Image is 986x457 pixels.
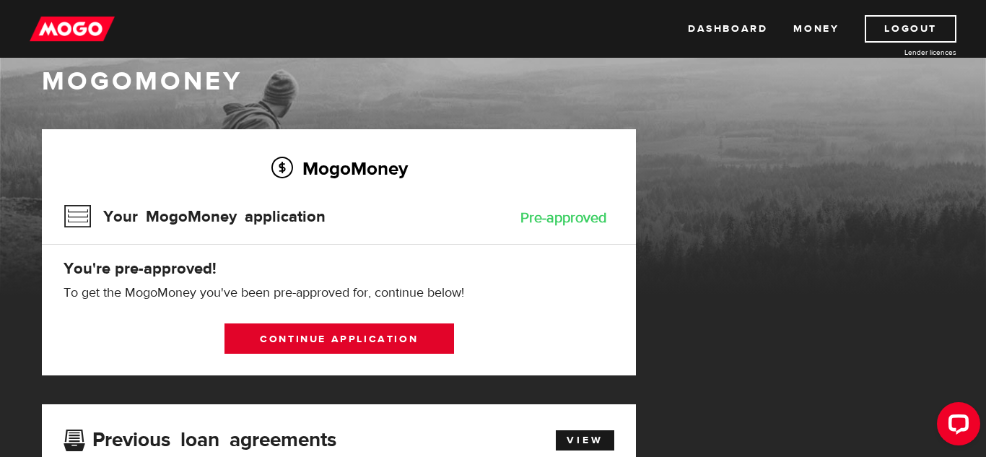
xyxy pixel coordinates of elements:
a: Money [793,15,839,43]
img: mogo_logo-11ee424be714fa7cbb0f0f49df9e16ec.png [30,15,115,43]
h3: Your MogoMoney application [64,198,326,235]
div: Pre-approved [520,211,607,225]
a: View [556,430,614,451]
h3: Previous loan agreements [64,428,336,447]
h2: MogoMoney [64,153,614,183]
a: Dashboard [688,15,767,43]
h4: You're pre-approved! [64,258,614,279]
p: To get the MogoMoney you've been pre-approved for, continue below! [64,284,614,302]
h1: MogoMoney [42,66,944,97]
a: Continue application [224,323,454,354]
iframe: LiveChat chat widget [925,396,986,457]
a: Lender licences [848,47,956,58]
a: Logout [865,15,956,43]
